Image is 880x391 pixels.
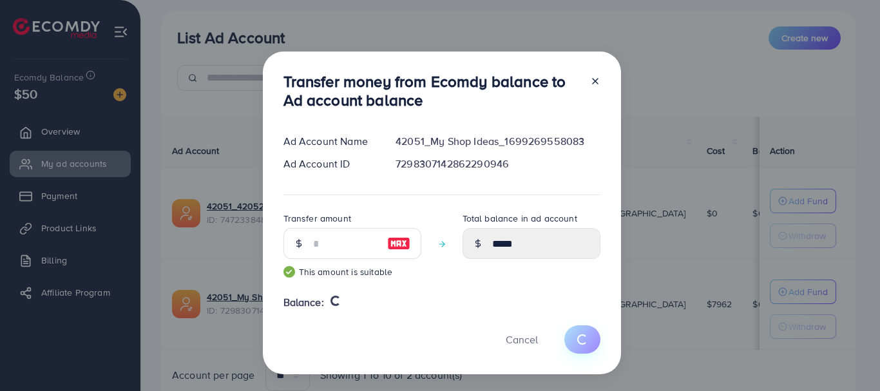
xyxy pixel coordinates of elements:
[283,212,351,225] label: Transfer amount
[387,236,410,251] img: image
[283,295,324,310] span: Balance:
[283,266,295,278] img: guide
[490,325,554,353] button: Cancel
[463,212,577,225] label: Total balance in ad account
[825,333,870,381] iframe: Chat
[506,332,538,347] span: Cancel
[273,157,386,171] div: Ad Account ID
[385,157,610,171] div: 7298307142862290946
[385,134,610,149] div: 42051_My Shop Ideas_1699269558083
[283,72,580,110] h3: Transfer money from Ecomdy balance to Ad account balance
[273,134,386,149] div: Ad Account Name
[283,265,421,278] small: This amount is suitable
